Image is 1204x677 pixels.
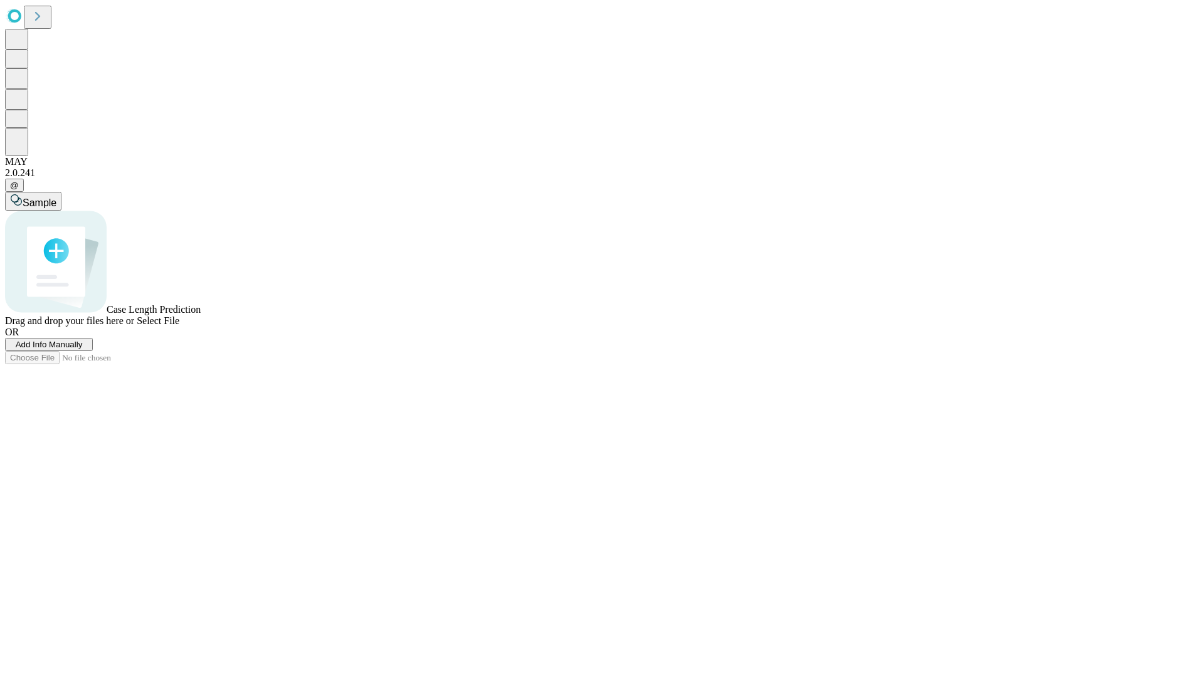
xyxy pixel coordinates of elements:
span: Drag and drop your files here or [5,315,134,326]
div: 2.0.241 [5,167,1199,179]
button: Add Info Manually [5,338,93,351]
span: Sample [23,197,56,208]
span: Select File [137,315,179,326]
span: Case Length Prediction [107,304,201,315]
button: @ [5,179,24,192]
span: Add Info Manually [16,340,83,349]
div: MAY [5,156,1199,167]
span: OR [5,327,19,337]
span: @ [10,181,19,190]
button: Sample [5,192,61,211]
